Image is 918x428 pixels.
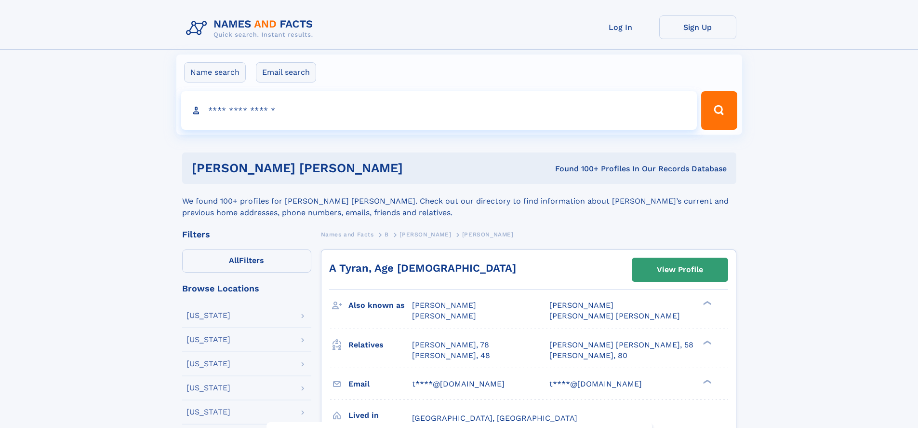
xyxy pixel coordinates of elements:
[399,231,451,238] span: [PERSON_NAME]
[186,384,230,392] div: [US_STATE]
[348,407,412,424] h3: Lived in
[412,311,476,320] span: [PERSON_NAME]
[186,360,230,368] div: [US_STATE]
[348,337,412,353] h3: Relatives
[701,300,712,306] div: ❯
[181,91,697,130] input: search input
[184,62,246,83] label: Name search
[657,259,703,281] div: View Profile
[182,284,311,293] div: Browse Locations
[385,231,389,238] span: B
[329,262,516,274] a: A Tyran, Age [DEMOGRAPHIC_DATA]
[412,414,577,423] span: [GEOGRAPHIC_DATA], [GEOGRAPHIC_DATA]
[701,339,712,345] div: ❯
[348,297,412,314] h3: Also known as
[182,184,736,219] div: We found 100+ profiles for [PERSON_NAME] [PERSON_NAME]. Check out our directory to find informati...
[182,230,311,239] div: Filters
[549,311,680,320] span: [PERSON_NAME] [PERSON_NAME]
[701,91,737,130] button: Search Button
[321,228,374,240] a: Names and Facts
[182,15,321,41] img: Logo Names and Facts
[229,256,239,265] span: All
[462,231,514,238] span: [PERSON_NAME]
[399,228,451,240] a: [PERSON_NAME]
[186,336,230,344] div: [US_STATE]
[549,350,627,361] a: [PERSON_NAME], 80
[192,162,479,174] h1: [PERSON_NAME] [PERSON_NAME]
[182,249,311,273] label: Filters
[186,312,230,319] div: [US_STATE]
[549,340,693,350] a: [PERSON_NAME] [PERSON_NAME], 58
[582,15,659,39] a: Log In
[256,62,316,83] label: Email search
[479,164,727,174] div: Found 100+ Profiles In Our Records Database
[632,258,728,281] a: View Profile
[549,301,613,310] span: [PERSON_NAME]
[412,350,490,361] a: [PERSON_NAME], 48
[659,15,736,39] a: Sign Up
[385,228,389,240] a: B
[412,340,489,350] a: [PERSON_NAME], 78
[186,408,230,416] div: [US_STATE]
[701,378,712,385] div: ❯
[348,376,412,392] h3: Email
[412,301,476,310] span: [PERSON_NAME]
